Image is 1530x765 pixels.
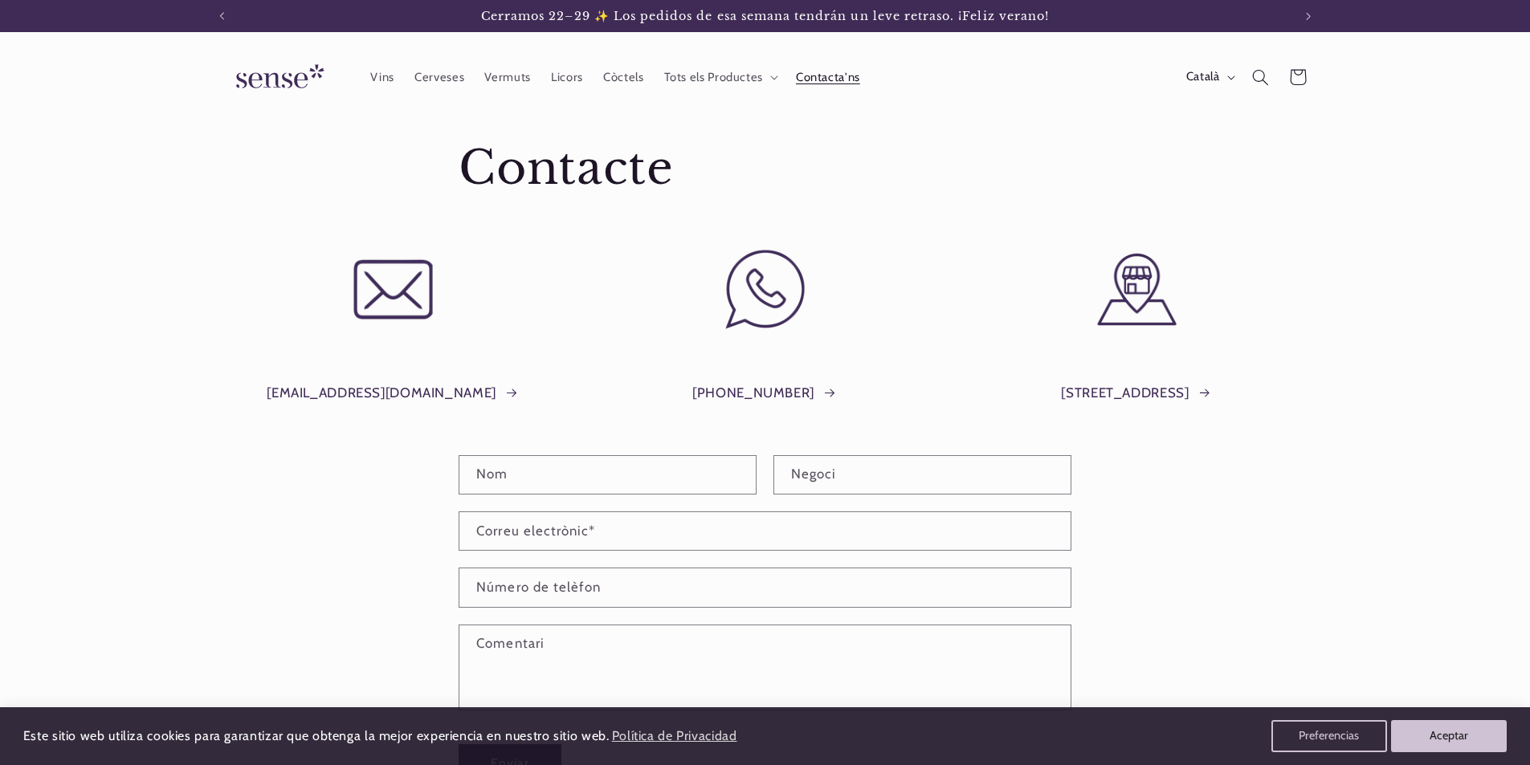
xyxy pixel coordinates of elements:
span: Este sitio web utiliza cookies para garantizar que obtenga la mejor experiencia en nuestro sitio ... [23,728,610,743]
a: [EMAIL_ADDRESS][DOMAIN_NAME] [267,381,519,405]
a: Licors [541,59,593,95]
span: Licors [551,70,583,85]
a: [PHONE_NUMBER] [692,381,838,405]
img: Sense [217,55,337,100]
span: Còctels [603,70,643,85]
span: Tots els Productes [664,70,763,85]
a: Cerveses [405,59,475,95]
a: Política de Privacidad (opens in a new tab) [609,722,739,751]
a: Contacta'ns [785,59,870,95]
a: Còctels [593,59,654,95]
span: Vermuts [484,70,530,85]
a: Vins [361,59,405,95]
span: Contacta'ns [796,70,860,85]
button: Preferencias [1271,720,1387,752]
span: Cerramos 22–29 ✨ Los pedidos de esa semana tendrán un leve retraso. ¡Feliz verano! [481,9,1049,23]
a: [STREET_ADDRESS] [1061,381,1212,405]
summary: Tots els Productes [654,59,785,95]
button: Català [1176,61,1242,93]
h1: Contacte [459,139,1071,198]
summary: Cerca [1242,59,1279,96]
span: Cerveses [414,70,464,85]
button: Aceptar [1391,720,1507,752]
span: Vins [370,70,394,85]
a: Sense [210,48,344,107]
span: Català [1186,68,1220,86]
a: Vermuts [475,59,541,95]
